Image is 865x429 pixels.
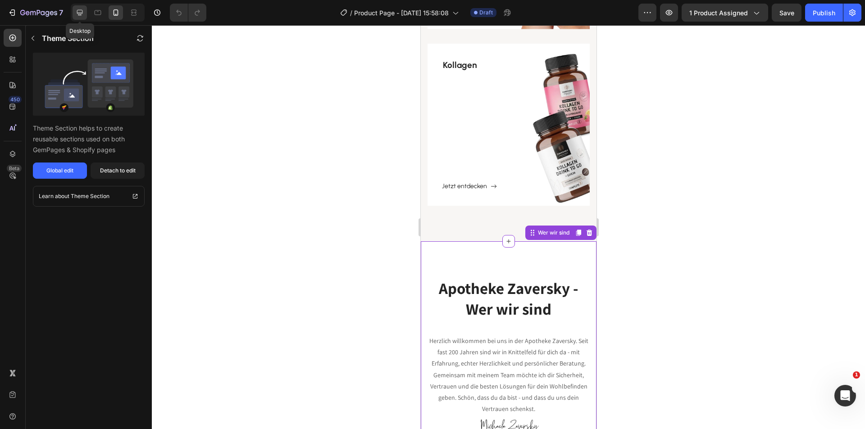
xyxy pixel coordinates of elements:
span: 1 product assigned [689,8,748,18]
iframe: Design area [421,25,596,429]
iframe: Intercom live chat [834,385,856,406]
p: Theme Section helps to create reusable sections used on both GemPages & Shopify pages [33,123,145,155]
a: Learn about Theme Section [33,186,145,207]
p: 7 [59,7,63,18]
div: 450 [9,96,22,103]
button: Detach to edit [91,163,145,179]
button: 7 [4,4,67,22]
span: Draft [479,9,493,17]
button: 1 product assigned [682,4,768,22]
p: Theme Section [71,192,109,201]
button: Publish [805,4,843,22]
div: Publish [813,8,835,18]
div: Beta [7,165,22,172]
p: Theme Section [42,33,94,44]
span: 1 [853,371,860,379]
button: Save [772,4,801,22]
span: / [350,8,352,18]
img: Alt Image [58,390,118,414]
span: Product Page - [DATE] 15:58:08 [354,8,449,18]
div: Wer wir sind [115,203,150,212]
span: Save [779,9,794,17]
p: Learn about [39,192,69,201]
div: Global edit [46,167,73,175]
button: Global edit [33,163,87,179]
div: Detach to edit [100,167,136,175]
div: Undo/Redo [170,4,206,22]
